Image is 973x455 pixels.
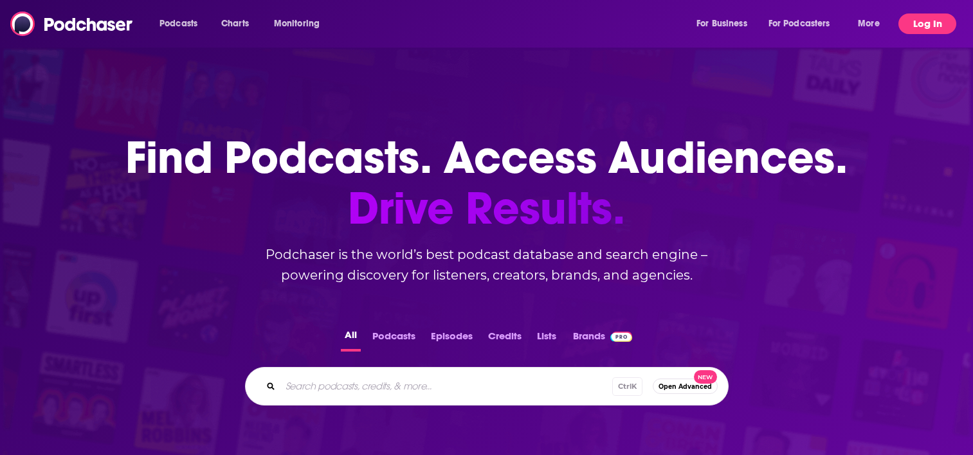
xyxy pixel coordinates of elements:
span: Ctrl K [612,377,642,396]
span: Charts [221,15,249,33]
button: open menu [760,13,849,34]
input: Search podcasts, credits, & more... [280,376,612,397]
span: Monitoring [274,15,320,33]
span: New [694,370,717,384]
img: Podchaser - Follow, Share and Rate Podcasts [10,12,134,36]
h2: Podchaser is the world’s best podcast database and search engine – powering discovery for listene... [230,244,744,285]
button: Episodes [427,326,477,352]
div: Search podcasts, credits, & more... [245,367,729,406]
button: open menu [265,13,336,34]
a: BrandsPodchaser Pro [573,326,633,352]
button: Credits [484,326,525,352]
span: For Podcasters [768,15,830,33]
button: Log In [898,13,956,34]
button: open menu [849,13,896,34]
img: Podchaser Pro [610,332,633,342]
h1: Find Podcasts. Access Audiences. [125,132,848,234]
button: Podcasts [368,326,419,352]
span: Open Advanced [659,383,712,390]
button: All [341,326,361,352]
button: open menu [687,13,763,34]
span: More [858,15,880,33]
span: Drive Results. [125,183,848,234]
button: open menu [150,13,214,34]
span: Podcasts [159,15,197,33]
a: Charts [213,13,257,34]
button: Open AdvancedNew [653,379,718,394]
button: Lists [533,326,560,352]
span: For Business [696,15,747,33]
